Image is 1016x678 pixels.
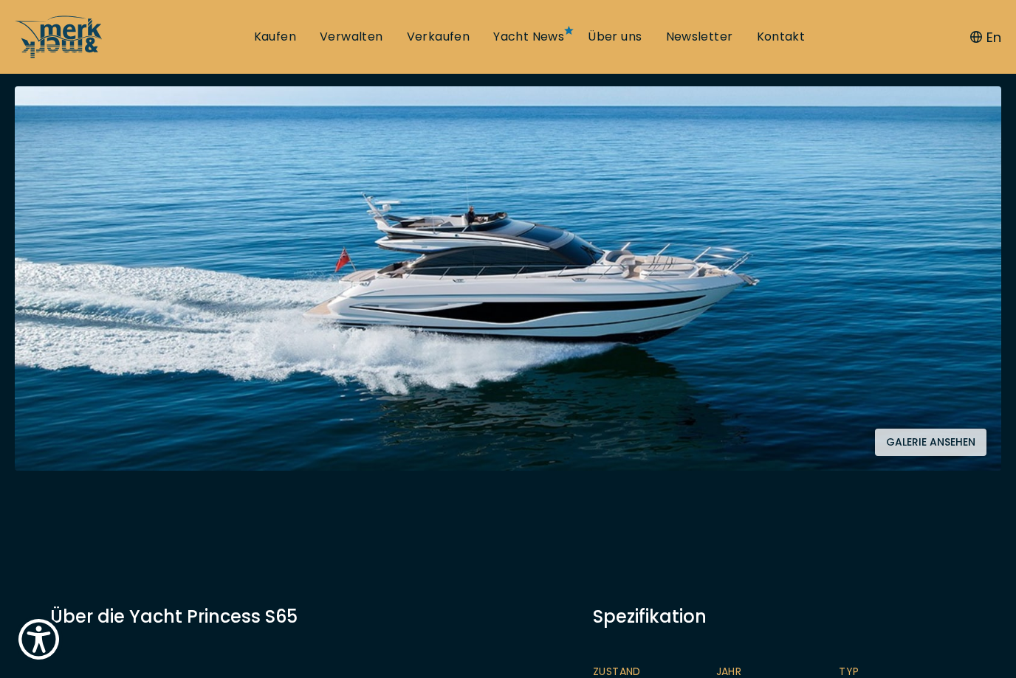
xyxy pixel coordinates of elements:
h3: Über die Yacht Princess S65 [50,603,490,629]
a: Über uns [588,29,642,45]
button: Show Accessibility Preferences [15,615,63,663]
a: Verkaufen [407,29,470,45]
a: Kontakt [757,29,806,45]
a: Verwalten [320,29,383,45]
button: Galerie ansehen [875,429,986,456]
img: Merk&Merk [15,86,1001,471]
a: Yacht News [493,29,564,45]
a: Newsletter [666,29,733,45]
button: En [970,27,1001,47]
div: Spezifikation [593,603,966,629]
a: Kaufen [254,29,296,45]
